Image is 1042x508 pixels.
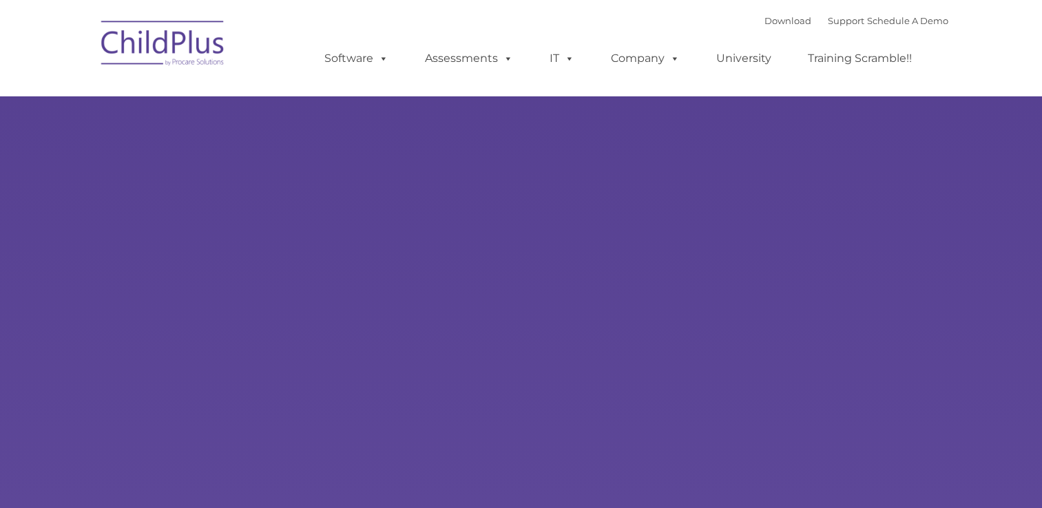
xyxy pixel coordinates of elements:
img: ChildPlus by Procare Solutions [94,11,232,80]
a: Company [597,45,694,72]
a: Download [764,15,811,26]
a: University [702,45,785,72]
a: Training Scramble!! [794,45,926,72]
font: | [764,15,948,26]
a: Schedule A Demo [867,15,948,26]
a: Assessments [411,45,527,72]
a: IT [536,45,588,72]
a: Support [828,15,864,26]
a: Software [311,45,402,72]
